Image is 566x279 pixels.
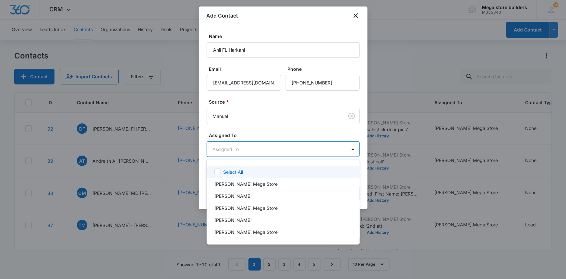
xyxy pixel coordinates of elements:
p: [PERSON_NAME] [214,193,252,199]
p: [PERSON_NAME] Mega Store [214,181,278,187]
p: Select All [223,169,243,175]
p: [PERSON_NAME] Mega Store [214,205,278,211]
p: [PERSON_NAME] Mega Store [214,229,278,235]
p: [PERSON_NAME] [214,217,252,223]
